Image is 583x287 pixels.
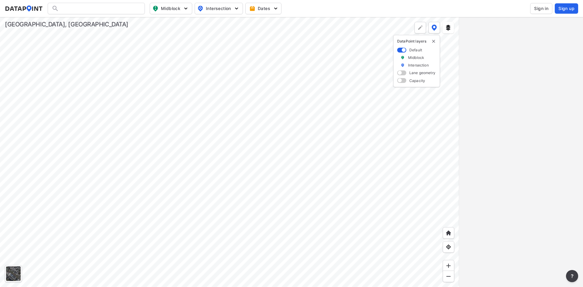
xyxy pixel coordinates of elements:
[408,63,429,68] label: Intersection
[445,273,452,279] img: MAAAAAElFTkSuQmCC
[443,260,454,272] div: Zoom in
[570,272,574,280] span: ?
[245,3,281,14] button: Dates
[431,39,436,44] img: close-external-leyer.3061a1c7.svg
[195,3,243,14] button: Intersection
[409,78,425,83] label: Capacity
[442,22,454,33] button: External layers
[445,230,452,236] img: +XpAUvaXAN7GudzAAAAAElFTkSuQmCC
[397,39,436,44] p: DataPoint layers
[414,22,426,33] div: Polygon tool
[534,5,548,12] span: Sign in
[409,47,422,53] label: Default
[443,241,454,253] div: View my location
[234,5,240,12] img: 5YPKRKmlfpI5mqlR8AD95paCi+0kK1fRFDJSaMmawlwaeJcJwk9O2fotCW5ve9gAAAAASUVORK5CYII=
[249,5,255,12] img: calendar-gold.39a51dde.svg
[530,3,552,14] button: Sign in
[5,265,22,282] div: Toggle basemap
[431,25,437,31] img: data-point-layers.37681fc9.svg
[5,20,128,29] div: [GEOGRAPHIC_DATA], [GEOGRAPHIC_DATA]
[555,3,578,14] button: Sign up
[150,3,192,14] button: Midblock
[251,5,278,12] span: Dates
[197,5,239,12] span: Intersection
[529,3,554,14] a: Sign in
[401,63,405,68] img: marker_Intersection.6861001b.svg
[273,5,279,12] img: 5YPKRKmlfpI5mqlR8AD95paCi+0kK1fRFDJSaMmawlwaeJcJwk9O2fotCW5ve9gAAAAASUVORK5CYII=
[152,5,188,12] span: Midblock
[408,55,424,60] label: Midblock
[445,25,451,31] img: layers.ee07997e.svg
[445,244,452,250] img: zeq5HYn9AnE9l6UmnFLPAAAAAElFTkSuQmCC
[554,3,578,14] a: Sign up
[401,55,405,60] img: marker_Midblock.5ba75e30.svg
[409,70,435,75] label: Lane geometry
[445,263,452,269] img: ZvzfEJKXnyWIrJytrsY285QMwk63cM6Drc+sIAAAAASUVORK5CYII=
[197,5,204,12] img: map_pin_int.54838e6b.svg
[558,5,574,12] span: Sign up
[183,5,189,12] img: 5YPKRKmlfpI5mqlR8AD95paCi+0kK1fRFDJSaMmawlwaeJcJwk9O2fotCW5ve9gAAAAASUVORK5CYII=
[5,5,43,12] img: dataPointLogo.9353c09d.svg
[443,227,454,239] div: Home
[443,271,454,282] div: Zoom out
[431,39,436,44] button: delete
[152,5,159,12] img: map_pin_mid.602f9df1.svg
[428,22,440,33] button: DataPoint layers
[417,25,423,31] img: +Dz8AAAAASUVORK5CYII=
[566,270,578,282] button: more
